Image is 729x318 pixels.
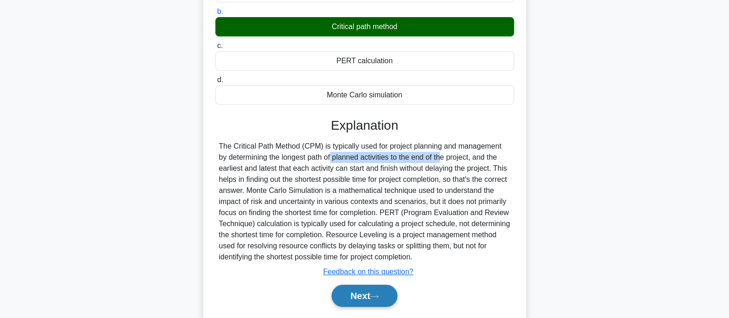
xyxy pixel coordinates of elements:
div: Monte Carlo simulation [215,85,514,105]
button: Next [332,285,397,307]
div: Critical path method [215,17,514,36]
div: The Critical Path Method (CPM) is typically used for project planning and management by determini... [219,141,510,263]
span: d. [217,76,223,84]
span: c. [217,42,223,49]
a: Feedback on this question? [323,268,414,276]
span: b. [217,7,223,15]
div: PERT calculation [215,51,514,71]
h3: Explanation [221,118,509,133]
